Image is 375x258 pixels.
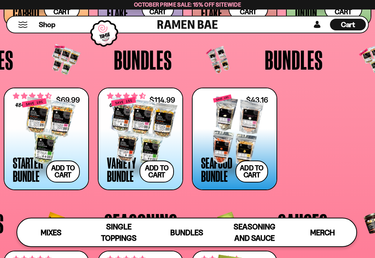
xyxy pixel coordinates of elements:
span: Cart [341,20,355,29]
div: Cart [330,16,366,33]
span: Sauces [278,210,328,237]
a: Mixes [17,218,85,246]
div: Seafood Bundle [201,156,232,183]
button: Add to cart [235,161,268,183]
a: $43.16 Seafood Bundle Add to cart [192,88,277,190]
span: Seasoning and Sauce [234,222,275,243]
a: 4.63 stars 6356 reviews $114.99 Variety Bundle Add to cart [98,88,183,190]
a: Bundles [153,218,220,246]
a: 4.71 stars 4845 reviews $69.99 Starter Bundle Add to cart [4,88,89,190]
span: Mixes [41,228,62,237]
span: October Prime Sale: 15% off Sitewide [134,1,241,8]
div: Starter Bundle [13,156,42,183]
a: Single Toppings [85,218,153,246]
button: Add to cart [46,161,80,183]
span: Bundles [170,228,203,237]
span: 4.71 stars [13,91,52,101]
span: Merch [310,228,335,237]
div: Variety Bundle [107,156,136,183]
span: Shop [39,20,55,30]
button: Add to cart [140,161,174,183]
span: Bundles [114,46,172,73]
button: Mobile Menu Trigger [18,22,28,28]
span: Single Toppings [101,222,137,243]
a: Seasoning and Sauce [221,218,289,246]
a: Merch [289,218,356,246]
span: 4.63 stars [107,91,146,101]
span: Seasoning [104,210,178,237]
a: Shop [39,19,55,30]
span: Bundles [265,46,323,73]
